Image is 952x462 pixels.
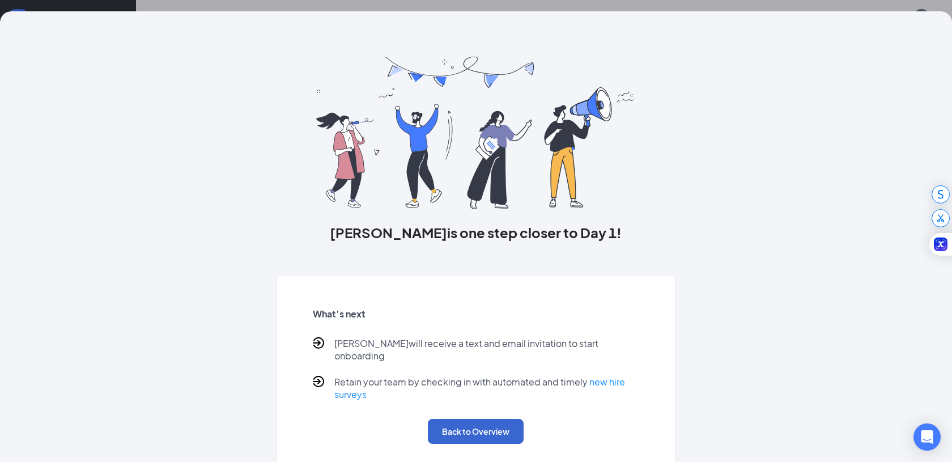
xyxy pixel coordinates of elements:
[334,376,625,400] a: new hire surveys
[313,308,639,320] h5: What’s next
[428,419,524,444] button: Back to Overview
[316,57,635,209] img: you are all set
[334,376,639,401] p: Retain your team by checking in with automated and timely
[334,337,639,362] p: [PERSON_NAME] will receive a text and email invitation to start onboarding
[277,223,675,242] h3: [PERSON_NAME] is one step closer to Day 1!
[913,423,941,451] div: Open Intercom Messenger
